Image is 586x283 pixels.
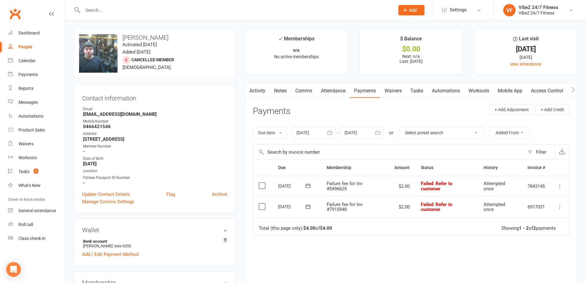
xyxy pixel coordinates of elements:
div: Calendar [18,58,36,63]
button: Filter [524,145,555,160]
li: [PERSON_NAME] [82,238,227,249]
strong: $4.00 [320,225,332,231]
button: Added From [489,127,530,138]
span: Settings [450,3,467,17]
div: [DATE] [480,54,572,61]
th: Status [415,160,478,176]
div: [DATE] [278,181,306,191]
a: People [8,40,65,54]
a: Dashboard [8,26,65,40]
strong: [DATE] [83,161,227,167]
span: : Refer to customer [421,202,452,212]
div: [DATE] [278,202,306,211]
a: General attendance kiosk mode [8,204,65,218]
strong: Bank account [83,239,224,244]
span: 2 [34,168,38,174]
strong: 2 [533,225,536,231]
div: Messages [18,100,38,105]
div: Location [83,168,227,174]
th: Due [273,160,321,176]
div: Email [83,106,227,112]
a: Class kiosk mode [8,232,65,245]
h3: Contact information [82,92,227,102]
a: Payments [8,68,65,82]
a: Tasks 2 [8,165,65,179]
a: Access Control [527,84,568,98]
span: Failure fee for Inv #5496625 [327,181,362,192]
p: Next: n/a Last: [DATE] [365,54,457,64]
div: Fitness Passport ID Number [83,175,227,181]
a: Clubworx [7,6,23,22]
a: Payments [350,84,380,98]
div: [DATE] [480,46,572,52]
div: VF [503,4,516,16]
div: People [18,44,32,49]
span: Failed [421,202,452,212]
div: Member Number [83,144,227,149]
button: Due date [253,127,287,138]
a: Update Contact Details [82,191,130,198]
div: Roll call [18,222,33,227]
div: Automations [18,114,43,119]
button: + Add Credit [536,104,569,115]
a: Workouts [464,84,493,98]
th: Amount [389,160,415,176]
a: Archive [212,191,227,198]
input: Search by invoice number [253,145,524,160]
button: Add [398,5,425,15]
h3: Wallet [82,227,227,233]
div: Address [83,131,227,137]
span: Add [409,8,417,13]
span: Failure fee for Inv #7915948 [327,202,362,212]
div: VibeZ 24/7 Fitness [519,10,558,16]
div: Open Intercom Messenger [6,262,21,277]
th: Membership [321,160,389,176]
div: Payments [18,72,38,77]
span: Attempted once [484,181,505,192]
a: Waivers [8,137,65,151]
i: ✓ [278,36,282,42]
div: Dashboard [18,30,40,35]
a: Product Sales [8,123,65,137]
div: Product Sales [18,127,45,132]
a: Add / Edit Payment Method [82,251,138,258]
th: History [478,160,522,176]
a: Automations [428,84,464,98]
a: Mobile App [493,84,527,98]
strong: 0466421546 [83,124,227,129]
a: Waivers [380,84,406,98]
strong: [EMAIL_ADDRESS][DOMAIN_NAME] [83,111,227,117]
div: Filter [536,148,546,156]
a: Flag [166,191,175,198]
strong: [STREET_ADDRESS] [83,136,227,142]
a: Workouts [8,151,65,165]
time: Added [DATE] [122,49,150,55]
a: Automations [8,109,65,123]
strong: n/a [293,48,300,53]
div: Waivers [18,141,34,146]
strong: - [83,180,227,186]
div: $ Balance [400,35,422,46]
div: Reports [18,86,34,91]
div: $0.00 [365,46,457,52]
span: No active memberships [274,54,319,59]
h3: Payments [253,107,290,116]
a: Notes [270,84,291,98]
span: Failed [421,181,452,192]
a: Attendance [317,84,350,98]
div: Showing of payments [501,226,556,231]
a: Calendar [8,54,65,68]
div: or [389,129,393,136]
button: + Add Adjustment [489,104,534,115]
span: : Refer to customer [421,181,452,192]
span: Cancelled member [131,57,174,62]
a: Reports [8,82,65,95]
th: Invoice # [522,160,551,176]
div: Last visit [513,35,539,46]
span: Attempted once [484,202,505,212]
img: image1752049531.png [79,34,118,73]
a: Activity [245,84,270,98]
div: What's New [18,183,41,188]
td: $2.00 [389,176,415,197]
div: Tasks [18,169,30,174]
